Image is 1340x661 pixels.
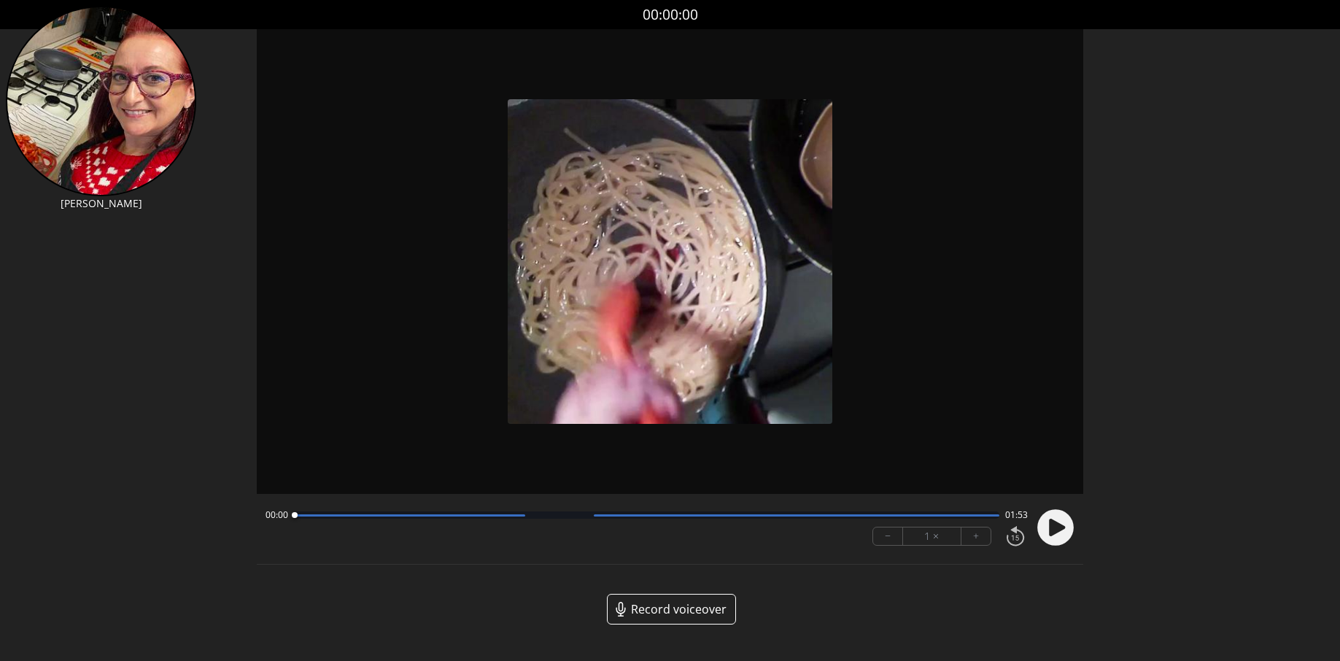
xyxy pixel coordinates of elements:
a: Record voiceover [607,594,736,625]
img: AC [6,6,196,196]
p: [PERSON_NAME] [6,196,196,211]
img: Poster Image [508,99,832,424]
a: 00:00:00 [643,4,698,26]
button: − [873,527,903,545]
div: 1 × [903,527,961,545]
button: + [961,527,991,545]
span: Record voiceover [631,600,727,618]
span: 00:00 [266,509,288,521]
span: 01:53 [1005,509,1028,521]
